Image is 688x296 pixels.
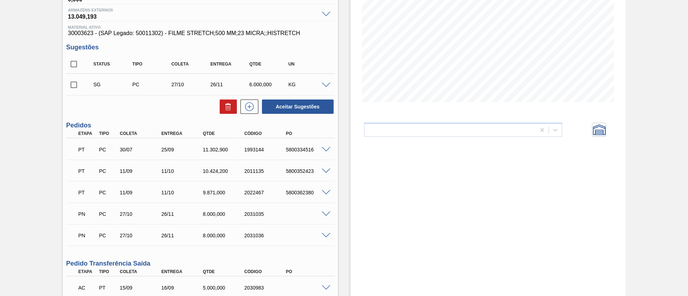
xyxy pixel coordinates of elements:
h3: Pedidos [66,122,334,129]
span: Material ativo [68,25,333,29]
p: PT [78,168,96,174]
div: 8.000,000 [201,211,248,217]
div: Etapa [77,131,98,136]
div: 5800334516 [284,147,331,152]
div: Etapa [77,269,98,274]
div: 1993144 [243,147,289,152]
div: Tipo [97,131,119,136]
div: Pedido em Trânsito [77,185,98,200]
p: PT [78,147,96,152]
div: Pedido de Compra [97,190,119,195]
div: 2031035 [243,211,289,217]
div: KG [287,82,330,87]
div: Pedido de Compra [130,82,174,87]
div: UN [287,62,330,67]
span: Armazéns externos [68,8,318,12]
div: 5800352423 [284,168,331,174]
div: 8.000,000 [201,233,248,238]
div: Tipo [97,269,119,274]
p: PN [78,233,96,238]
div: Entrega [209,62,252,67]
div: 27/10/2025 [118,233,164,238]
div: Tipo [130,62,174,67]
div: Status [92,62,135,67]
div: Qtde [201,131,248,136]
div: 27/10/2025 [169,82,213,87]
h3: Sugestões [66,44,334,51]
div: Código [243,269,289,274]
div: Pedido de Transferência [97,285,119,291]
div: Pedido em Trânsito [77,142,98,157]
div: Excluir Sugestões [216,100,237,114]
div: 11/10/2025 [159,190,206,195]
div: Aguardando Composição de Carga [77,280,98,296]
div: 5.000,000 [201,285,248,291]
div: Pedido em Negociação [77,206,98,222]
div: Pedido de Compra [97,147,119,152]
div: 5800362380 [284,190,331,195]
div: 6.000,000 [248,82,291,87]
div: 11/09/2025 [118,190,164,195]
div: 2031036 [243,233,289,238]
h3: Pedido Transferência Saída [66,260,334,267]
div: Entrega [159,269,206,274]
button: Aceitar Sugestões [262,100,334,114]
div: 26/11/2025 [159,211,206,217]
div: Pedido em Trânsito [77,163,98,179]
div: Pedido de Compra [97,168,119,174]
div: Qtde [248,62,291,67]
div: 2030983 [243,285,289,291]
div: PO [284,131,331,136]
div: Pedido em Negociação [77,228,98,243]
div: 11.302,900 [201,147,248,152]
div: Sugestão Criada [92,82,135,87]
p: PT [78,190,96,195]
div: PO [284,269,331,274]
p: AC [78,285,96,291]
div: 25/09/2025 [159,147,206,152]
div: 26/11/2025 [159,233,206,238]
div: 11/10/2025 [159,168,206,174]
div: Pedido de Compra [97,233,119,238]
div: 2011135 [243,168,289,174]
div: 15/09/2025 [118,285,164,291]
div: 30/07/2025 [118,147,164,152]
div: Nova sugestão [237,100,258,114]
span: 30003623 - (SAP Legado: 50011302) - FILME STRETCH;500 MM;23 MICRA;;HISTRETCH [68,30,333,37]
div: 26/11/2025 [209,82,252,87]
div: Aceitar Sugestões [258,99,334,115]
div: Pedido de Compra [97,211,119,217]
div: Coleta [118,269,164,274]
div: 9.871,000 [201,190,248,195]
div: Entrega [159,131,206,136]
div: 16/09/2025 [159,285,206,291]
div: Coleta [118,131,164,136]
div: 27/10/2025 [118,211,164,217]
div: 2022467 [243,190,289,195]
span: 13.049,193 [68,12,318,19]
div: Qtde [201,269,248,274]
div: Código [243,131,289,136]
p: PN [78,211,96,217]
div: 11/09/2025 [118,168,164,174]
div: 10.424,200 [201,168,248,174]
div: Coleta [169,62,213,67]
